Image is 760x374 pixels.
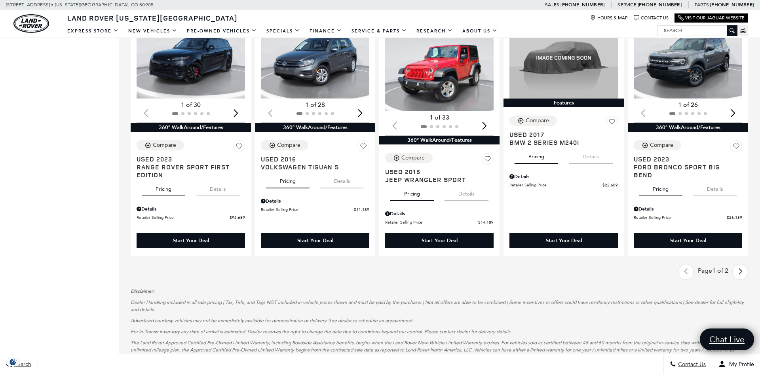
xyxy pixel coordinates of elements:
[385,176,488,184] span: Jeep Wrangler Sport
[385,168,488,176] span: Used 2015
[634,140,681,150] button: Compare Vehicle
[628,123,748,132] div: 360° WalkAround/Features
[385,219,494,225] a: Retailer Selling Price $14,189
[137,215,245,220] a: Retailer Selling Price $94,689
[515,146,558,164] button: pricing tab
[385,30,494,111] div: 1 / 2
[634,205,742,213] div: Pricing Details - Ford Bronco Sport Big Bend
[693,179,737,196] button: details tab
[196,179,240,196] button: details tab
[569,146,613,164] button: details tab
[634,215,727,220] span: Retailer Selling Price
[509,17,618,99] img: 2017 BMW 2 Series M240i
[173,237,209,244] div: Start Your Deal
[503,99,624,107] div: Features
[261,207,369,213] a: Retailer Selling Price $11,189
[261,140,308,150] button: Compare Vehicle
[261,155,363,163] span: Used 2016
[509,131,612,139] span: Used 2017
[153,142,176,149] div: Compare
[412,24,458,38] a: Research
[385,30,494,111] img: 2015 Jeep Wrangler Sport 1
[137,101,245,109] div: 1 of 30
[320,171,364,188] button: details tab
[634,17,742,99] div: 1 / 2
[63,13,242,23] a: Land Rover [US_STATE][GEOGRAPHIC_DATA]
[732,265,749,279] a: next page
[347,24,412,38] a: Service & Parts
[13,14,49,33] img: Land Rover
[617,2,636,8] span: Service
[354,207,369,213] span: $11,189
[479,117,490,135] div: Next slide
[261,197,369,205] div: Pricing Details - Volkswagen Tiguan S
[137,17,245,99] img: 2023 Land Rover Range Rover Sport First Edition 1
[137,155,239,163] span: Used 2023
[509,233,618,248] div: Start Your Deal
[634,15,669,21] a: Contact Us
[385,113,494,122] div: 1 of 33
[13,14,49,33] a: land-rover
[390,184,434,201] button: pricing tab
[726,361,754,368] span: My Profile
[650,142,673,149] div: Compare
[261,101,369,109] div: 1 of 28
[261,207,354,213] span: Retailer Selling Price
[355,104,365,122] div: Next slide
[478,219,494,225] span: $14,189
[401,154,425,161] div: Compare
[142,179,185,196] button: pricing tab
[137,140,184,150] button: Compare Vehicle
[509,116,557,126] button: Compare Vehicle
[676,361,706,368] span: Contact Us
[137,17,245,99] div: 1 / 2
[658,26,737,35] input: Search
[545,2,559,8] span: Sales
[6,2,154,8] a: [STREET_ADDRESS] • [US_STATE][GEOGRAPHIC_DATA], CO 80905
[182,24,262,38] a: Pre-Owned Vehicles
[63,24,123,38] a: EXPRESS STORE
[137,233,245,248] div: Start Your Deal
[4,358,22,366] section: Click to Open Cookie Consent Modal
[63,24,502,38] nav: Main Navigation
[123,24,182,38] a: New Vehicles
[255,123,375,132] div: 360° WalkAround/Features
[379,136,500,144] div: 360° WalkAround/Features
[137,163,239,179] span: Range Rover Sport First Edition
[233,140,245,155] button: Save Vehicle
[482,153,494,168] button: Save Vehicle
[297,237,333,244] div: Start Your Deal
[137,155,245,179] a: Used 2023Range Rover Sport First Edition
[670,237,706,244] div: Start Your Deal
[385,210,494,217] div: Pricing Details - Jeep Wrangler Sport
[305,24,347,38] a: Finance
[230,104,241,122] div: Next slide
[730,140,742,155] button: Save Vehicle
[137,205,245,213] div: Pricing Details - Range Rover Sport First Edition
[526,117,549,124] div: Compare
[266,171,310,188] button: pricing tab
[638,2,682,8] a: [PHONE_NUMBER]
[458,24,502,38] a: About Us
[261,155,369,171] a: Used 2016Volkswagen Tiguan S
[712,354,760,374] button: Open user profile menu
[602,182,618,188] span: $22,689
[509,182,602,188] span: Retailer Selling Price
[546,237,582,244] div: Start Your Deal
[262,24,305,38] a: Specials
[634,155,742,179] a: Used 2023Ford Bronco Sport Big Bend
[385,153,433,163] button: Compare Vehicle
[634,233,742,248] div: Start Your Deal
[634,155,736,163] span: Used 2023
[509,131,618,146] a: Used 2017BMW 2 Series M240i
[695,2,709,8] span: Parts
[694,264,732,280] div: Page 1 of 2
[634,101,742,109] div: 1 of 26
[131,123,251,132] div: 360° WalkAround/Features
[261,17,369,99] div: 1 / 2
[230,215,245,220] span: $94,689
[131,328,748,335] p: For In-Transit inventory any date of arrival is estimated. Dealer reserves the right to change th...
[445,184,488,201] button: details tab
[727,215,742,220] span: $26,189
[277,142,300,149] div: Compare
